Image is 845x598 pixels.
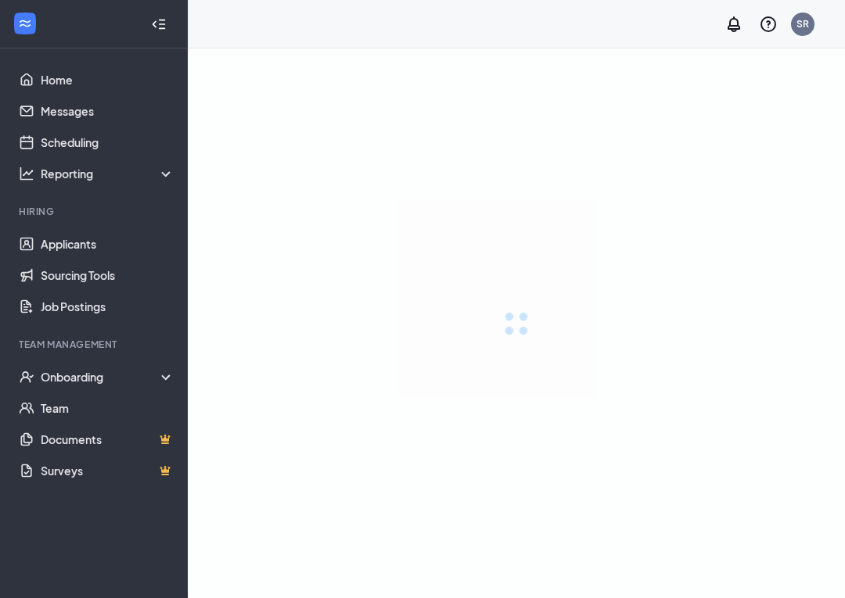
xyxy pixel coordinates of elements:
svg: Notifications [725,15,743,34]
a: SurveysCrown [41,455,174,486]
div: Hiring [19,205,171,218]
a: Messages [41,95,174,127]
a: Scheduling [41,127,174,158]
svg: UserCheck [19,369,34,385]
div: Reporting [41,166,175,181]
div: Team Management [19,338,171,351]
a: Sourcing Tools [41,260,174,291]
a: Job Postings [41,291,174,322]
a: Team [41,392,174,424]
svg: Analysis [19,166,34,181]
svg: QuestionInfo [759,15,778,34]
div: Onboarding [41,369,175,385]
a: Applicants [41,228,174,260]
div: SR [796,17,809,30]
svg: Collapse [151,16,167,32]
svg: WorkstreamLogo [17,16,33,31]
a: Home [41,64,174,95]
a: DocumentsCrown [41,424,174,455]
